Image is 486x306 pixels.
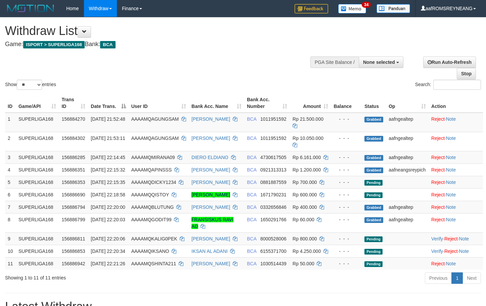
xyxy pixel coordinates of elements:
a: Note [446,204,456,210]
a: [PERSON_NAME] [191,136,230,141]
td: 5 [5,176,16,188]
span: Grabbed [364,217,383,223]
span: BCA [247,136,256,141]
span: Rp 700.000 [293,180,317,185]
span: 156886794 [61,204,85,210]
td: aafngealtep [386,151,429,163]
span: [DATE] 22:20:06 [91,236,125,241]
td: SUPERLIGA168 [16,245,59,257]
div: - - - [334,135,359,142]
input: Search: [433,80,481,90]
td: SUPERLIGA168 [16,232,59,245]
span: [DATE] 22:20:34 [91,248,125,254]
td: · · [429,245,483,257]
a: Verify [431,236,443,241]
a: 1 [451,272,463,284]
a: [PERSON_NAME] [191,180,230,185]
td: · [429,151,483,163]
label: Search: [415,80,481,90]
span: Rp 400.000 [293,204,317,210]
a: FRANSISKUS RAVI AD [191,217,233,229]
a: Note [446,116,456,122]
span: BCA [247,116,256,122]
a: Reject [431,116,445,122]
h4: Game: Bank: [5,41,317,48]
td: aafneangsreypich [386,163,429,176]
label: Show entries [5,80,56,90]
button: None selected [359,56,403,68]
td: · [429,113,483,132]
td: 11 [5,257,16,270]
span: Copy 0921313313 to clipboard [260,167,286,173]
a: Note [446,180,456,185]
a: Reject [431,192,445,197]
td: SUPERLIGA168 [16,213,59,232]
span: Grabbed [364,136,383,142]
td: 1 [5,113,16,132]
span: Copy 1650291766 to clipboard [260,217,286,222]
span: BCA [247,180,256,185]
td: aafngealtep [386,132,429,151]
span: 34 [362,2,371,8]
td: 8 [5,213,16,232]
span: AAAAMQBLUTUNG [131,204,174,210]
span: ISPORT > SUPERLIGA168 [23,41,85,48]
img: panduan.png [377,4,410,13]
a: Reject [431,217,445,222]
span: AAAAMQSHINTA211 [131,261,176,266]
div: - - - [334,166,359,173]
th: Status [362,93,386,113]
a: Run Auto-Refresh [423,56,476,68]
a: Note [446,261,456,266]
span: 156886285 [61,155,85,160]
td: 10 [5,245,16,257]
select: Showentries [17,80,42,90]
td: · [429,201,483,213]
a: Reject [444,248,458,254]
td: · [429,176,483,188]
th: Balance [331,93,362,113]
span: 156886853 [61,248,85,254]
div: - - - [334,248,359,255]
a: [PERSON_NAME] [191,236,230,241]
span: BCA [247,261,256,266]
span: 156884270 [61,116,85,122]
div: - - - [334,116,359,122]
div: Showing 1 to 11 of 11 entries [5,272,197,281]
td: 9 [5,232,16,245]
span: 156884302 [61,136,85,141]
span: BCA [247,155,256,160]
span: BCA [247,204,256,210]
a: Reject [431,261,445,266]
a: Reject [444,236,458,241]
td: aafngealtep [386,201,429,213]
span: [DATE] 22:14:45 [91,155,125,160]
span: [DATE] 21:53:11 [91,136,125,141]
a: Reject [431,180,445,185]
span: Pending [364,180,383,186]
span: Pending [364,236,383,242]
td: SUPERLIGA168 [16,151,59,163]
td: aafngealtep [386,113,429,132]
span: Copy 1011951592 to clipboard [260,136,286,141]
th: Bank Acc. Name: activate to sort column ascending [189,93,244,113]
a: [PERSON_NAME] [191,192,230,197]
th: User ID: activate to sort column ascending [129,93,189,113]
span: [DATE] 22:20:03 [91,217,125,222]
th: Date Trans.: activate to sort column descending [88,93,128,113]
span: AAAAMQQISTOY [131,192,169,197]
td: aafngealtep [386,213,429,232]
span: None selected [363,60,395,65]
span: Rp 4.250.000 [293,248,321,254]
td: · [429,213,483,232]
th: Amount: activate to sort column ascending [290,93,331,113]
h1: Withdraw List [5,24,317,38]
span: Copy 0881887559 to clipboard [260,180,286,185]
span: Rp 60.000 [293,217,314,222]
span: 156886811 [61,236,85,241]
a: IKSAN AL ADANI [191,248,228,254]
th: Game/API: activate to sort column ascending [16,93,59,113]
a: Note [446,167,456,173]
a: Reject [431,204,445,210]
span: Grabbed [364,155,383,161]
